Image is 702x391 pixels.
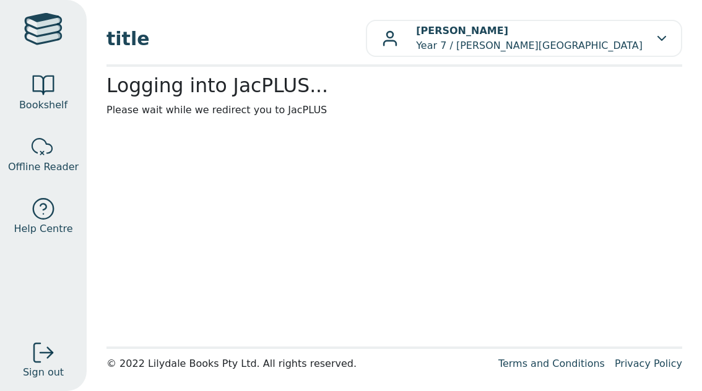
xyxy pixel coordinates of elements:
h2: Logging into JacPLUS... [106,74,682,98]
span: Bookshelf [19,98,67,113]
a: Privacy Policy [615,358,682,369]
p: Year 7 / [PERSON_NAME][GEOGRAPHIC_DATA] [416,24,643,53]
span: Help Centre [14,221,72,236]
span: title [106,25,366,53]
div: © 2022 Lilydale Books Pty Ltd. All rights reserved. [106,356,488,371]
b: [PERSON_NAME] [416,25,508,37]
span: Offline Reader [8,160,79,174]
a: Terms and Conditions [498,358,605,369]
span: Sign out [23,365,64,380]
button: [PERSON_NAME]Year 7 / [PERSON_NAME][GEOGRAPHIC_DATA] [366,20,682,57]
p: Please wait while we redirect you to JacPLUS [106,103,682,118]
